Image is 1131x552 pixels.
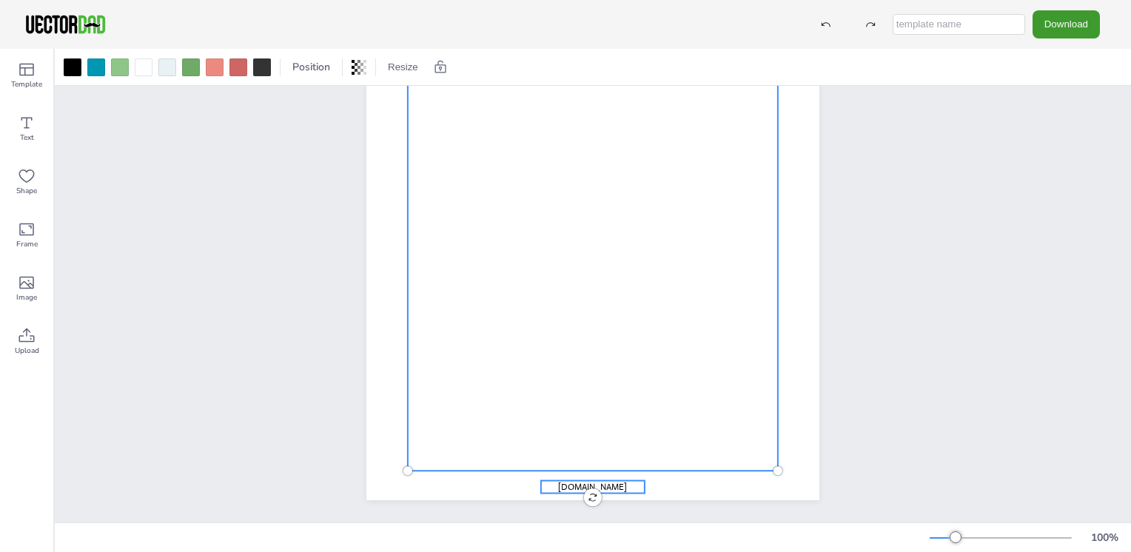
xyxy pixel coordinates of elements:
[1087,531,1122,545] div: 100 %
[1033,10,1100,38] button: Download
[15,345,39,357] span: Upload
[20,132,34,144] span: Text
[893,14,1025,35] input: template name
[16,292,37,303] span: Image
[24,13,107,36] img: VectorDad-1.png
[16,185,37,197] span: Shape
[289,60,333,74] span: Position
[382,55,424,79] button: Resize
[16,238,38,250] span: Frame
[558,481,627,493] span: [DOMAIN_NAME]
[11,78,42,90] span: Template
